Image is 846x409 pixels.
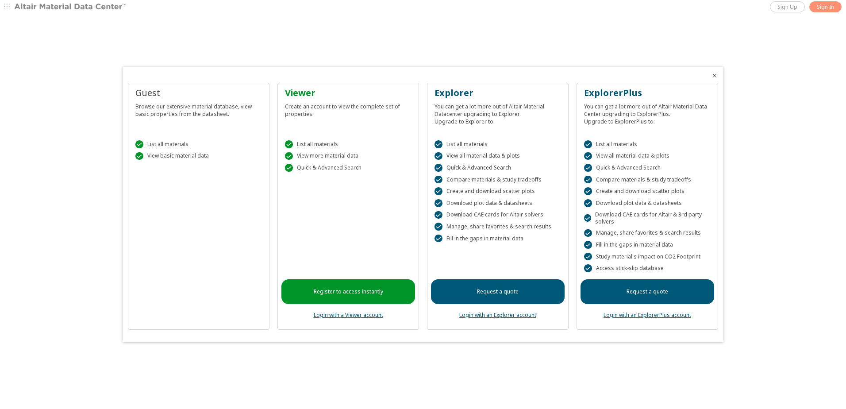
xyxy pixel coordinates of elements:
div: Manage, share favorites & search results [584,229,711,237]
div:  [584,199,592,207]
div: Compare materials & study tradeoffs [584,176,711,184]
div: Viewer [285,87,411,99]
div:  [285,164,293,172]
div: Fill in the gaps in material data [584,241,711,249]
div: List all materials [584,140,711,148]
div: Explorer [435,87,561,99]
a: Login with a Viewer account [314,311,383,319]
div: Download CAE cards for Altair & 3rd party solvers [584,211,711,225]
a: Request a quote [581,279,714,304]
div:  [584,229,592,237]
div: View more material data [285,152,411,160]
div: Browse our extensive material database, view basic properties from the datasheet. [135,99,262,118]
div: Download CAE cards for Altair solvers [435,211,561,219]
div:  [435,235,442,243]
a: Register to access instantly [281,279,415,304]
div:  [435,164,442,172]
button: Close [711,72,718,79]
div:  [435,140,442,148]
div:  [285,140,293,148]
div: List all materials [285,140,411,148]
div:  [435,199,442,207]
div: Quick & Advanced Search [285,164,411,172]
div: Access stick-slip database [584,264,711,272]
div: Download plot data & datasheets [435,199,561,207]
div:  [285,152,293,160]
div:  [584,164,592,172]
a: Request a quote [431,279,565,304]
div: Study material's impact on CO2 Footprint [584,253,711,261]
div:  [584,241,592,249]
div:  [435,223,442,231]
div:  [135,152,143,160]
div:  [584,264,592,272]
div: View basic material data [135,152,262,160]
div: Create and download scatter plots [584,187,711,195]
div:  [435,152,442,160]
a: Login with an Explorer account [459,311,536,319]
div:  [584,152,592,160]
a: Login with an ExplorerPlus account [604,311,691,319]
div:  [435,176,442,184]
div: Quick & Advanced Search [435,164,561,172]
div: List all materials [435,140,561,148]
div:  [584,253,592,261]
div:  [584,214,591,222]
div: You can get a lot more out of Altair Material Datacenter upgrading to Explorer. Upgrade to Explor... [435,99,561,125]
div: List all materials [135,140,262,148]
div:  [435,187,442,195]
div: Create an account to view the complete set of properties. [285,99,411,118]
div: ExplorerPlus [584,87,711,99]
div:  [584,176,592,184]
div: You can get a lot more out of Altair Material Data Center upgrading to ExplorerPlus. Upgrade to E... [584,99,711,125]
div: Manage, share favorites & search results [435,223,561,231]
div:  [584,187,592,195]
div: Create and download scatter plots [435,187,561,195]
div: Quick & Advanced Search [584,164,711,172]
div:  [135,140,143,148]
div: Compare materials & study tradeoffs [435,176,561,184]
div: Download plot data & datasheets [584,199,711,207]
div: Guest [135,87,262,99]
div: View all material data & plots [584,152,711,160]
div: Fill in the gaps in material data [435,235,561,243]
div:  [584,140,592,148]
div: View all material data & plots [435,152,561,160]
div:  [435,211,442,219]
